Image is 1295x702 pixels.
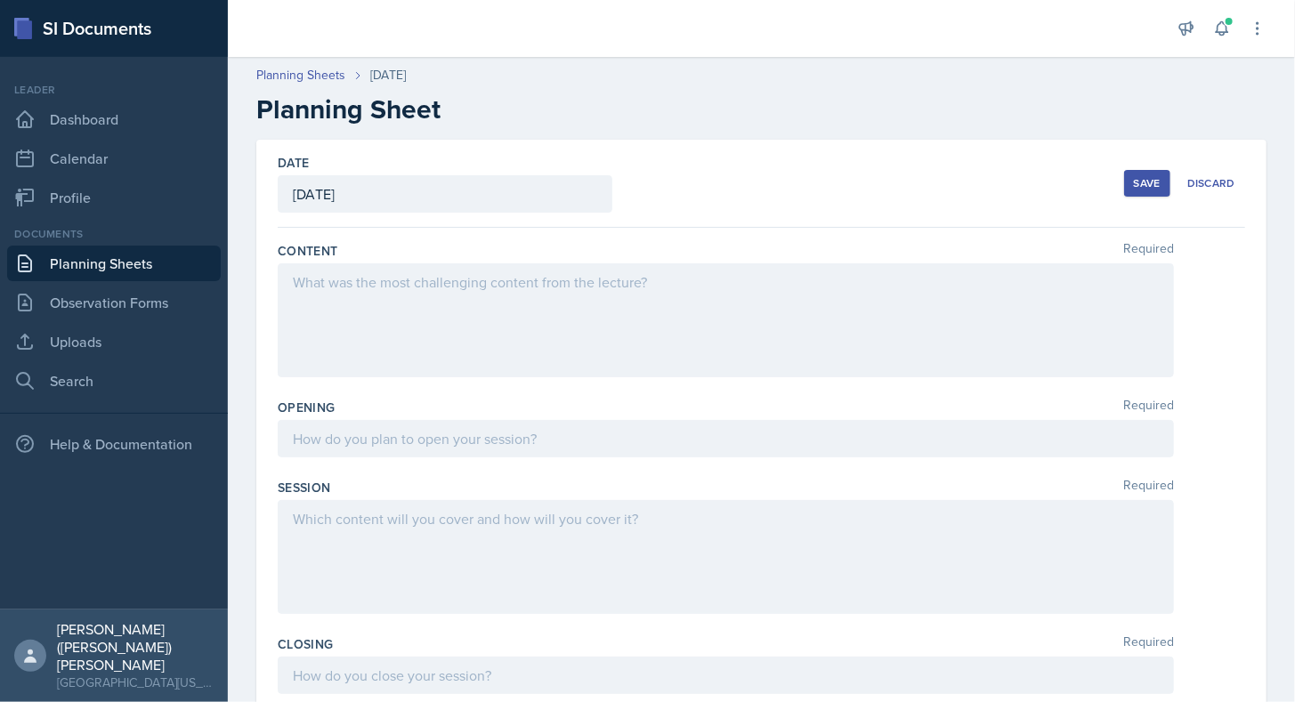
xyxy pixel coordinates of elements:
[7,426,221,462] div: Help & Documentation
[57,674,214,691] div: [GEOGRAPHIC_DATA][US_STATE]
[57,620,214,674] div: [PERSON_NAME] ([PERSON_NAME]) [PERSON_NAME]
[278,242,337,260] label: Content
[1187,176,1235,190] div: Discard
[7,285,221,320] a: Observation Forms
[7,82,221,98] div: Leader
[1124,170,1170,197] button: Save
[1134,176,1161,190] div: Save
[278,479,330,496] label: Session
[1178,170,1245,197] button: Discard
[370,66,406,85] div: [DATE]
[7,246,221,281] a: Planning Sheets
[256,93,1267,125] h2: Planning Sheet
[7,141,221,176] a: Calendar
[7,363,221,399] a: Search
[7,226,221,242] div: Documents
[7,324,221,359] a: Uploads
[7,180,221,215] a: Profile
[278,635,333,653] label: Closing
[278,154,309,172] label: Date
[256,66,345,85] a: Planning Sheets
[278,399,335,416] label: Opening
[1123,399,1174,416] span: Required
[1123,635,1174,653] span: Required
[1123,479,1174,496] span: Required
[7,101,221,137] a: Dashboard
[1123,242,1174,260] span: Required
